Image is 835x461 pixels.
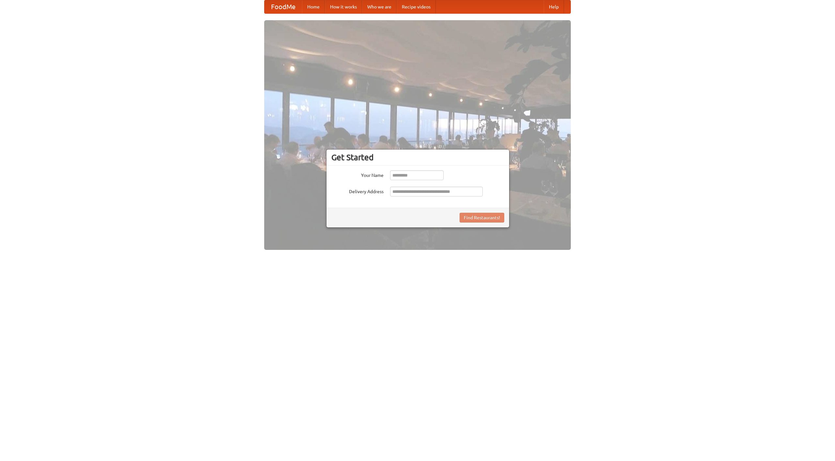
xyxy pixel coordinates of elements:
a: Recipe videos [397,0,436,13]
button: Find Restaurants! [460,213,504,223]
a: Home [302,0,325,13]
label: Delivery Address [331,187,384,195]
a: FoodMe [265,0,302,13]
a: Who we are [362,0,397,13]
a: How it works [325,0,362,13]
label: Your Name [331,170,384,179]
h3: Get Started [331,152,504,162]
a: Help [544,0,564,13]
